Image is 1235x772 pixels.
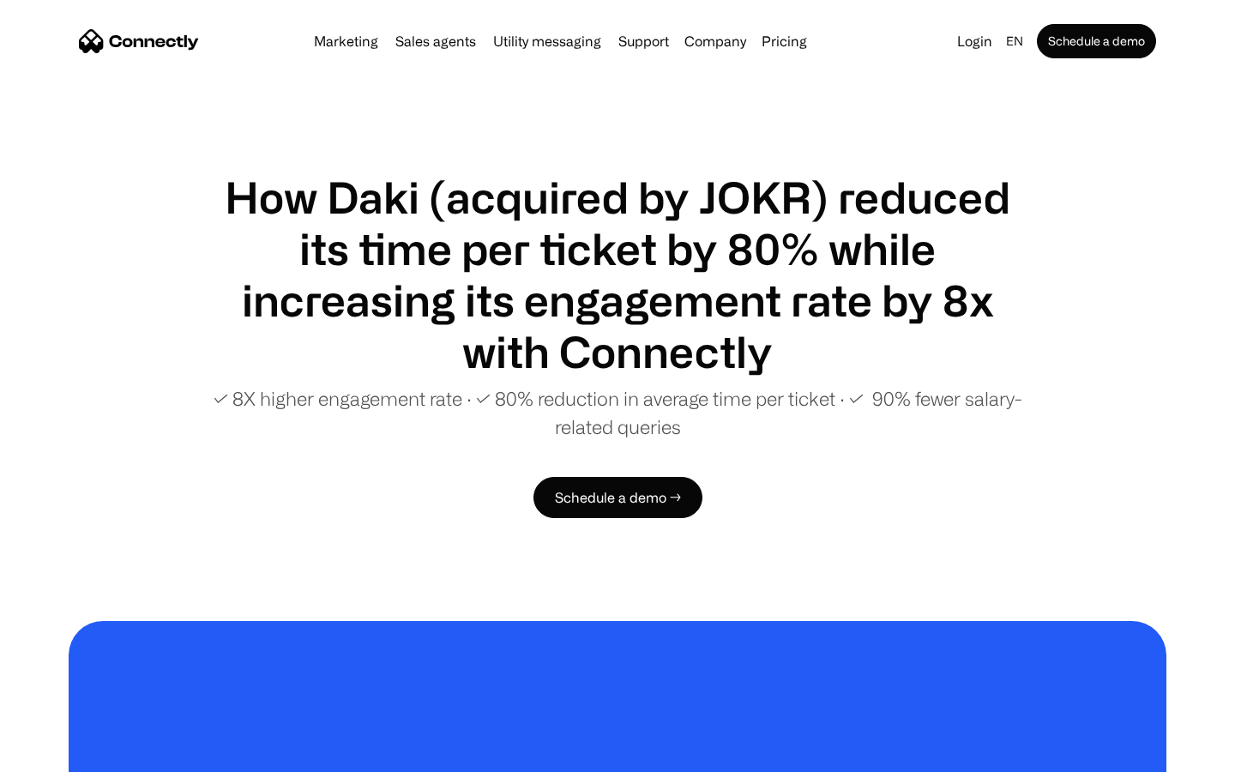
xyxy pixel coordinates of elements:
[755,34,814,48] a: Pricing
[533,477,702,518] a: Schedule a demo →
[684,29,746,53] div: Company
[950,29,999,53] a: Login
[611,34,676,48] a: Support
[1037,24,1156,58] a: Schedule a demo
[307,34,385,48] a: Marketing
[206,172,1029,377] h1: How Daki (acquired by JOKR) reduced its time per ticket by 80% while increasing its engagement ra...
[1006,29,1023,53] div: en
[34,742,103,766] ul: Language list
[17,740,103,766] aside: Language selected: English
[486,34,608,48] a: Utility messaging
[206,384,1029,441] p: ✓ 8X higher engagement rate ∙ ✓ 80% reduction in average time per ticket ∙ ✓ 90% fewer salary-rel...
[389,34,483,48] a: Sales agents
